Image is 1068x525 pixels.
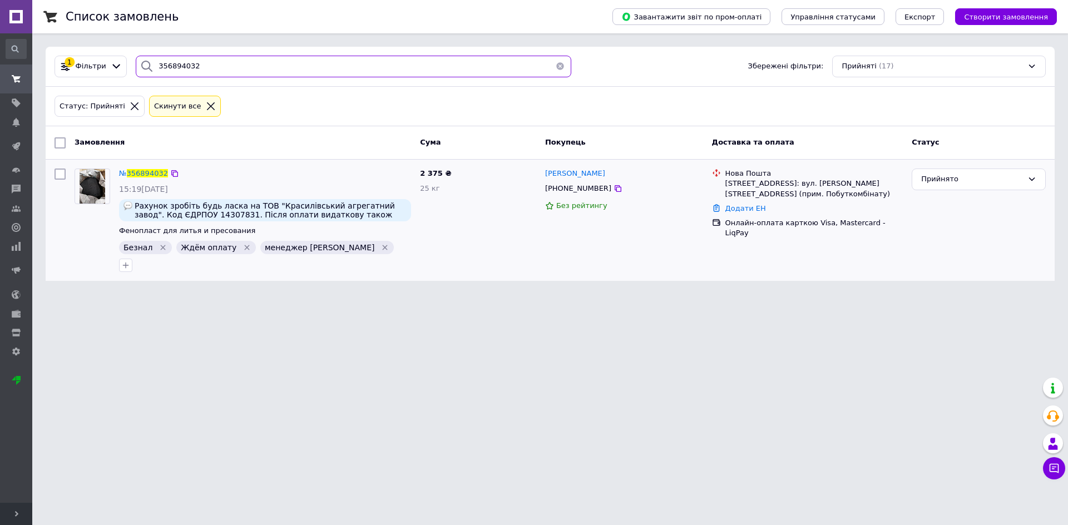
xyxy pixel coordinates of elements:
[556,201,607,210] span: Без рейтингу
[57,101,127,112] div: Статус: Прийняті
[243,243,251,252] svg: Видалити мітку
[545,184,611,192] span: [PHONE_NUMBER]
[75,138,125,146] span: Замовлення
[782,8,884,25] button: Управління статусами
[621,12,762,22] span: Завантажити звіт по пром-оплаті
[545,169,605,179] a: [PERSON_NAME]
[136,56,571,77] input: Пошук за номером замовлення, ПІБ покупця, номером телефону, Email, номером накладної
[790,13,876,21] span: Управління статусами
[119,169,168,177] a: №356894032
[123,201,132,210] img: :speech_balloon:
[420,138,441,146] span: Cума
[181,243,236,252] span: Ждём оплату
[265,243,374,252] span: менеджер [PERSON_NAME]
[119,169,127,177] span: №
[119,226,255,235] a: Фенопласт для литья и пресования
[879,62,894,70] span: (17)
[1043,457,1065,479] button: Чат з покупцем
[420,184,439,192] span: 25 кг
[159,243,167,252] svg: Видалити мітку
[545,169,605,177] span: [PERSON_NAME]
[152,101,204,112] div: Cкинути все
[842,61,876,72] span: Прийняті
[127,169,168,177] span: 356894032
[921,174,1023,185] div: Прийнято
[912,138,940,146] span: Статус
[725,204,766,212] a: Додати ЕН
[119,185,168,194] span: 15:19[DATE]
[955,8,1057,25] button: Створити замовлення
[80,169,106,204] img: Фото товару
[725,179,903,199] div: [STREET_ADDRESS]: вул. [PERSON_NAME][STREET_ADDRESS] (прим. Побуткомбінату)
[380,243,389,252] svg: Видалити мітку
[896,8,945,25] button: Експорт
[964,13,1048,21] span: Створити замовлення
[549,56,571,77] button: Очистить
[944,12,1057,21] a: Створити замовлення
[725,218,903,238] div: Онлайн-оплата карткою Visa, Mastercard - LiqPay
[725,169,903,179] div: Нова Пошта
[748,61,824,72] span: Збережені фільтри:
[420,169,451,177] span: 2 375 ₴
[75,169,110,204] a: Фото товару
[65,57,75,67] div: 1
[135,201,407,219] span: Рахунок зробіть будь ласка на ТОВ "Красилівський агрегатний завод". Код ЄДРПОУ 14307831. Після оп...
[612,8,770,25] button: Завантажити звіт по пром-оплаті
[545,138,586,146] span: Покупець
[66,10,179,23] h1: Список замовлень
[904,13,936,21] span: Експорт
[123,243,152,252] span: Безнал
[712,138,794,146] span: Доставка та оплата
[76,61,106,72] span: Фільтри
